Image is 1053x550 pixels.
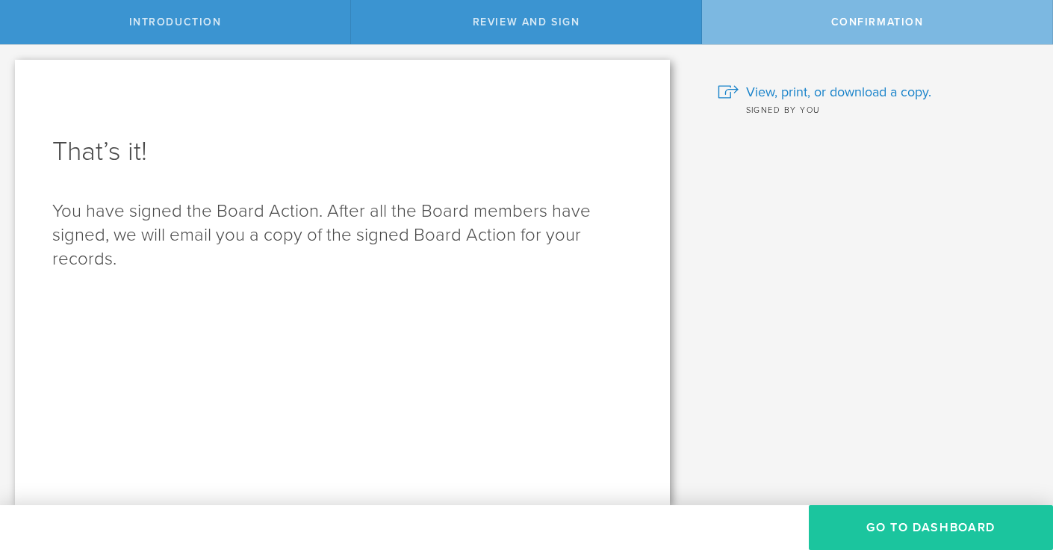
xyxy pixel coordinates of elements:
span: Confirmation [831,16,924,28]
div: Signed by you [718,102,1031,117]
button: Go to Dashboard [809,505,1053,550]
span: Review and Sign [473,16,580,28]
span: Introduction [129,16,222,28]
h1: That’s it! [52,134,633,170]
p: You have signed the Board Action. After all the Board members have signed, we will email you a co... [52,200,633,271]
span: View, print, or download a copy. [746,82,931,102]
